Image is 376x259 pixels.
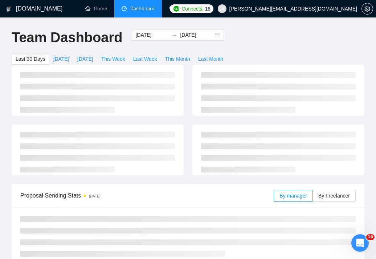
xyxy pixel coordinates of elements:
[53,55,69,63] span: [DATE]
[85,5,107,12] a: homeHome
[12,53,49,65] button: Last 30 Days
[361,6,373,12] a: setting
[279,193,307,199] span: By manager
[12,29,122,46] h1: Team Dashboard
[318,193,350,199] span: By Freelancer
[101,55,125,63] span: This Week
[194,53,227,65] button: Last Month
[77,55,93,63] span: [DATE]
[49,53,73,65] button: [DATE]
[129,53,161,65] button: Last Week
[130,5,155,12] span: Dashboard
[89,194,100,198] time: [DATE]
[97,53,129,65] button: This Week
[361,3,373,15] button: setting
[135,31,168,39] input: Start date
[73,53,97,65] button: [DATE]
[180,31,213,39] input: End date
[122,6,127,11] span: dashboard
[220,6,225,11] span: user
[6,3,11,15] img: logo
[20,191,274,200] span: Proposal Sending Stats
[351,234,369,252] iframe: Intercom live chat
[165,55,190,63] span: This Month
[133,55,157,63] span: Last Week
[169,5,196,12] a: searchScanner
[171,32,177,38] span: to
[205,5,211,13] span: 16
[161,53,194,65] button: This Month
[171,32,177,38] span: swap-right
[366,234,375,240] span: 10
[16,55,45,63] span: Last 30 Days
[198,55,223,63] span: Last Month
